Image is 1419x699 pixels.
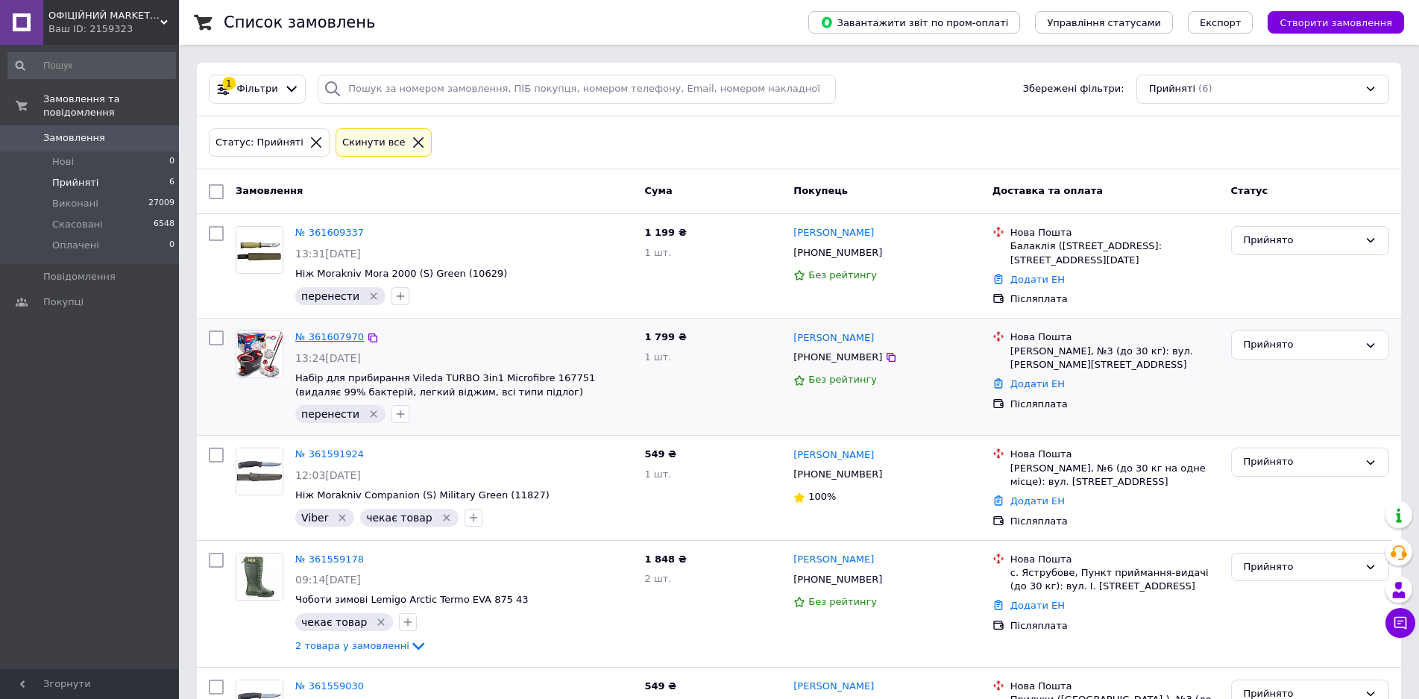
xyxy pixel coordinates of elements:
h1: Список замовлень [224,13,375,31]
a: Додати ЕН [1010,495,1065,507]
span: Viber [301,512,328,524]
a: № 361609337 [295,227,364,238]
span: 549 ₴ [644,448,676,460]
a: Набір для прибирання Vileda TURBO 3in1 Microfibre 167751 (видаляє 99% бактерій, легкий віджим, вс... [295,372,595,398]
span: 549 ₴ [644,680,676,692]
a: Додати ЕН [1010,600,1065,611]
a: [PERSON_NAME] [793,448,874,463]
button: Завантажити звіт по пром-оплаті [808,11,1020,34]
span: Покупці [43,295,84,309]
span: 0 [169,155,174,169]
svg: Видалити мітку [368,408,380,420]
div: Прийнято [1244,454,1359,470]
span: 1 199 ₴ [644,227,686,238]
img: Фото товару [236,554,283,600]
a: Чоботи зимові Lemigo Arctic Termo EVA 875 43 [295,594,529,605]
svg: Видалити мітку [336,512,348,524]
svg: Видалити мітку [368,290,380,302]
span: перенести [301,408,359,420]
span: Без рейтингу [808,596,877,607]
span: Замовлення [43,131,105,145]
span: перенести [301,290,359,302]
div: Нова Пошта [1010,553,1219,566]
span: 27009 [148,197,174,210]
span: 13:31[DATE] [295,248,361,260]
span: ОФІЦІЙНИЙ MARKET UKRAINE [48,9,160,22]
span: 6548 [154,218,174,231]
button: Створити замовлення [1268,11,1404,34]
a: Додати ЕН [1010,378,1065,389]
a: № 361559178 [295,554,364,565]
span: 1 848 ₴ [644,554,686,565]
div: Післяплата [1010,292,1219,306]
div: Ваш ID: 2159323 [48,22,179,36]
div: Балаклія ([STREET_ADDRESS]: [STREET_ADDRESS][DATE] [1010,239,1219,266]
div: Нова Пошта [1010,680,1219,693]
span: Прийняті [1149,82,1195,96]
div: Нова Пошта [1010,330,1219,344]
span: 6 [169,176,174,189]
a: Фото товару [236,448,283,495]
div: Прийнято [1244,559,1359,575]
span: 0 [169,239,174,252]
a: Створити замовлення [1253,16,1404,28]
span: Скасовані [52,218,103,231]
span: Завантажити звіт по пром-оплаті [820,16,1008,29]
a: № 361559030 [295,680,364,692]
a: Ніж Morakniv Mora 2000 (S) Green (10629) [295,268,507,279]
div: [PERSON_NAME], №3 (до 30 кг): вул. [PERSON_NAME][STREET_ADDRESS] [1010,345,1219,372]
span: 1 шт. [644,351,671,363]
div: Нова Пошта [1010,448,1219,461]
span: Статус [1231,185,1268,196]
span: 2 шт. [644,573,671,584]
div: [PHONE_NUMBER] [790,348,885,367]
div: Cкинути все [339,135,409,151]
span: Прийняті [52,176,98,189]
span: Повідомлення [43,270,116,283]
button: Експорт [1188,11,1253,34]
div: Статус: Прийняті [213,135,306,151]
span: Збережені фільтри: [1023,82,1124,96]
a: Фото товару [236,330,283,378]
button: Чат з покупцем [1385,608,1415,638]
a: 2 товара у замовленні [295,640,427,651]
a: Додати ЕН [1010,274,1065,285]
span: 1 шт. [644,247,671,258]
span: (6) [1198,83,1212,94]
span: Створити замовлення [1280,17,1392,28]
input: Пошук за номером замовлення, ПІБ покупця, номером телефону, Email, номером накладної [318,75,836,104]
input: Пошук [7,52,176,79]
span: Доставка та оплата [992,185,1103,196]
div: Післяплата [1010,398,1219,411]
span: Експорт [1200,17,1242,28]
span: чекає товар [301,616,368,628]
span: Cума [644,185,672,196]
div: [PHONE_NUMBER] [790,243,885,263]
span: 2 товара у замовленні [295,640,409,651]
span: Без рейтингу [808,269,877,280]
span: 12:03[DATE] [295,469,361,481]
div: 1 [222,77,236,90]
div: Прийнято [1244,337,1359,353]
span: чекає товар [366,512,432,524]
span: 09:14[DATE] [295,574,361,586]
a: № 361591924 [295,448,364,460]
span: 1 799 ₴ [644,331,686,342]
a: [PERSON_NAME] [793,331,874,345]
img: Фото товару [236,227,283,273]
span: 13:24[DATE] [295,352,361,364]
span: 100% [808,491,836,502]
a: [PERSON_NAME] [793,553,874,567]
span: Покупець [793,185,848,196]
div: [PERSON_NAME], №6 (до 30 кг на одне місце): вул. [STREET_ADDRESS] [1010,462,1219,489]
span: Замовлення та повідомлення [43,93,179,119]
span: Оплачені [52,239,99,252]
span: 1 шт. [644,468,671,480]
a: Ніж Morakniv Companion (S) Military Green (11827) [295,489,550,501]
span: Нові [52,155,74,169]
span: Замовлення [236,185,303,196]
